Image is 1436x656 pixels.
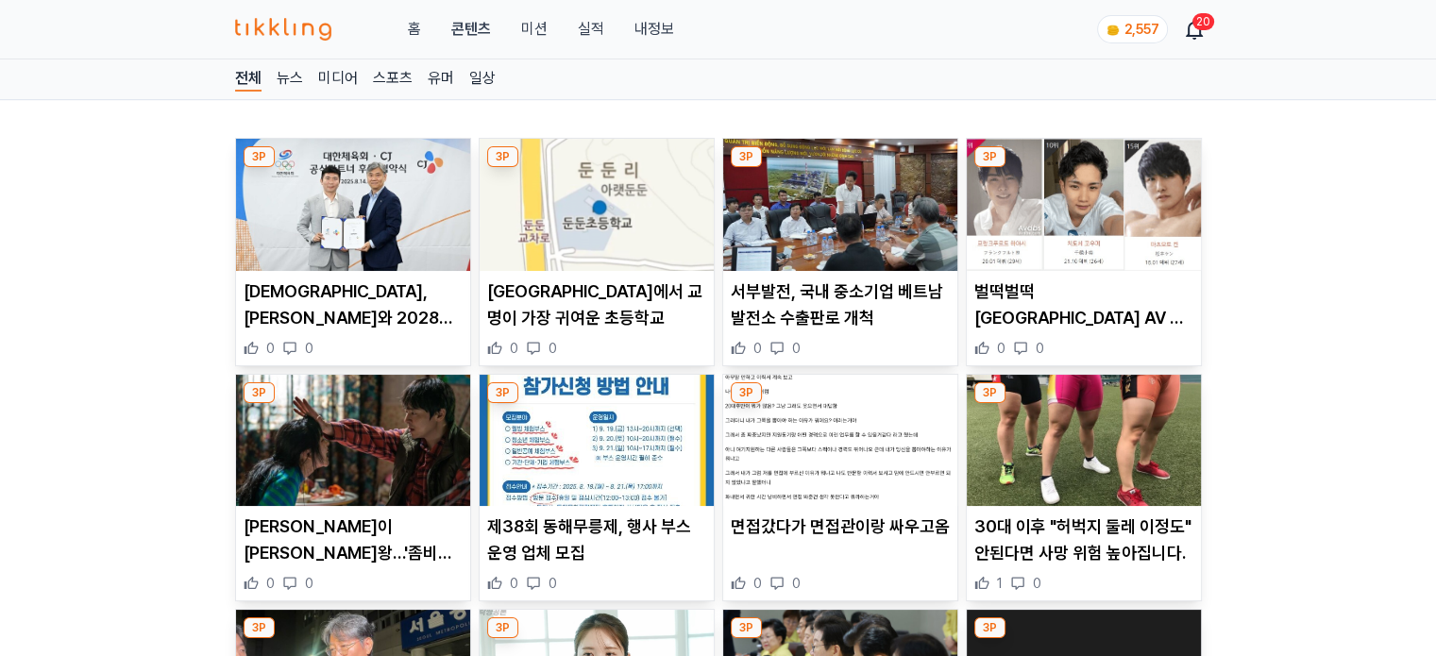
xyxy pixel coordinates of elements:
[266,574,275,593] span: 0
[510,339,518,358] span: 0
[1187,18,1202,41] a: 20
[479,138,715,366] div: 3P 우리나라에서 교명이 가장 귀여운 초등학교 [GEOGRAPHIC_DATA]에서 교명이 가장 귀여운 초등학교 0 0
[974,278,1193,331] p: 벌떡벌떡 [GEOGRAPHIC_DATA] AV 남배우 연령 근황
[731,146,762,167] div: 3P
[966,374,1202,602] div: 3P 30대 이후 "허벅지 둘레 이정도" 안된다면 사망 위험 높아집니다. 30대 이후 "허벅지 둘레 이정도" 안된다면 사망 위험 높아집니다. 1 0
[235,18,332,41] img: 티끌링
[974,146,1005,167] div: 3P
[487,617,518,638] div: 3P
[731,617,762,638] div: 3P
[318,67,358,92] a: 미디어
[469,67,496,92] a: 일상
[753,339,762,358] span: 0
[305,339,313,358] span: 0
[235,138,471,366] div: 3P 대한체육회, CJ와 2028년까지 1등급 공식 파트너 후원 계약 체결 [DEMOGRAPHIC_DATA], [PERSON_NAME]와 2028년까지 1등급 공식 파트너 후...
[266,339,275,358] span: 0
[792,339,801,358] span: 0
[244,617,275,638] div: 3P
[974,617,1005,638] div: 3P
[634,18,673,41] a: 내정보
[723,375,957,507] img: 면접갔다가 면접관이랑 싸우고옴
[480,139,714,271] img: 우리나라에서 교명이 가장 귀여운 초등학교
[549,339,557,358] span: 0
[236,375,470,507] img: 이젠 조정석이 흥행왕…'좀비딸' 500만 보인다
[479,374,715,602] div: 3P 제38회 동해무릉제, 행사 부스 운영 업체 모집 제38회 동해무릉제, 행사 부스 운영 업체 모집 0 0
[510,574,518,593] span: 0
[723,139,957,271] img: 서부발전, 국내 중소기업 베트남 발전소 수출판로 개척
[1033,574,1041,593] span: 0
[244,382,275,403] div: 3P
[967,375,1201,507] img: 30대 이후 "허벅지 둘레 이정도" 안된다면 사망 위험 높아집니다.
[974,513,1193,566] p: 30대 이후 "허벅지 둘레 이정도" 안된다면 사망 위험 높아집니다.
[428,67,454,92] a: 유머
[277,67,303,92] a: 뉴스
[235,374,471,602] div: 3P 이젠 조정석이 흥행왕…'좀비딸' 500만 보인다 [PERSON_NAME]이 [PERSON_NAME]왕…'좀비딸' 500만 보인다 0 0
[1036,339,1044,358] span: 0
[487,278,706,331] p: [GEOGRAPHIC_DATA]에서 교명이 가장 귀여운 초등학교
[967,139,1201,271] img: 벌떡벌떡 일본 AV 남배우 연령 근황
[997,339,1005,358] span: 0
[1097,15,1164,43] a: coin 2,557
[1192,13,1214,30] div: 20
[450,18,490,41] a: 콘텐츠
[549,574,557,593] span: 0
[235,67,262,92] a: 전체
[974,382,1005,403] div: 3P
[966,138,1202,366] div: 3P 벌떡벌떡 일본 AV 남배우 연령 근황 벌떡벌떡 [GEOGRAPHIC_DATA] AV 남배우 연령 근황 0 0
[236,139,470,271] img: 대한체육회, CJ와 2028년까지 1등급 공식 파트너 후원 계약 체결
[731,513,950,540] p: 면접갔다가 면접관이랑 싸우고옴
[244,146,275,167] div: 3P
[731,278,950,331] p: 서부발전, 국내 중소기업 베트남 발전소 수출판로 개척
[407,18,420,41] a: 홈
[722,374,958,602] div: 3P 면접갔다가 면접관이랑 싸우고옴 면접갔다가 면접관이랑 싸우고옴 0 0
[1106,23,1121,38] img: coin
[1124,22,1159,37] span: 2,557
[305,574,313,593] span: 0
[487,382,518,403] div: 3P
[722,138,958,366] div: 3P 서부발전, 국내 중소기업 베트남 발전소 수출판로 개척 서부발전, 국내 중소기업 베트남 발전소 수출판로 개척 0 0
[373,67,413,92] a: 스포츠
[753,574,762,593] span: 0
[731,382,762,403] div: 3P
[487,513,706,566] p: 제38회 동해무릉제, 행사 부스 운영 업체 모집
[997,574,1003,593] span: 1
[244,278,463,331] p: [DEMOGRAPHIC_DATA], [PERSON_NAME]와 2028년까지 1등급 공식 파트너 후원 계약 체결
[577,18,603,41] a: 실적
[520,18,547,41] button: 미션
[487,146,518,167] div: 3P
[244,513,463,566] p: [PERSON_NAME]이 [PERSON_NAME]왕…'좀비딸' 500만 보인다
[792,574,801,593] span: 0
[480,375,714,507] img: 제38회 동해무릉제, 행사 부스 운영 업체 모집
